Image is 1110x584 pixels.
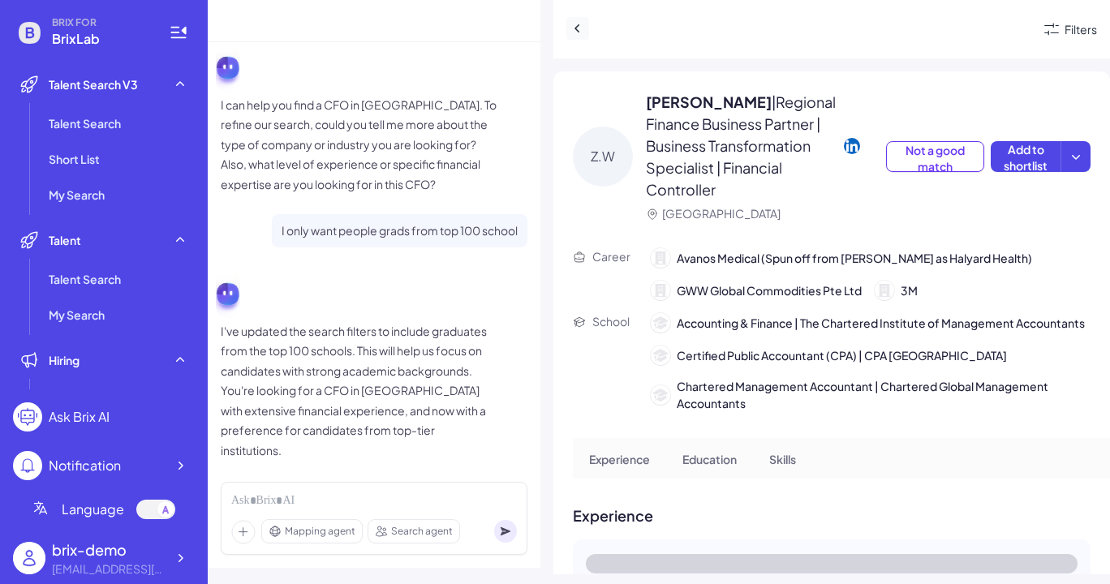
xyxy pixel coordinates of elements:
button: Add to shortlist [991,141,1061,172]
span: Hiring [49,352,80,368]
span: Talent Search [49,115,121,131]
span: My Search [49,187,105,203]
span: Chartered Management Accountant | Chartered Global Management Accountants [677,378,1091,412]
p: Career [592,248,630,265]
p: [GEOGRAPHIC_DATA] [662,205,781,222]
span: GWW Global Commodities Pte Ltd [677,282,862,299]
p: I can help you find a CFO in [GEOGRAPHIC_DATA]. To refine our search, could you tell me more abou... [221,95,497,195]
div: brix-demo [52,539,166,560]
div: Filters [1065,21,1097,38]
button: Not a good match [886,141,984,172]
span: Talent Search V3 [49,76,138,92]
span: | Regional Finance Business Partner | Business Transformation Specialist | Financial Controller [646,92,836,199]
span: Short List [49,151,100,167]
p: School [592,313,630,330]
p: I only want people grads from top 100 school [282,221,518,241]
div: Ask Brix AI [49,407,110,427]
span: Talent Search [49,271,121,287]
span: Search agent [391,524,453,539]
p: Education [682,451,737,468]
div: Z.W [573,127,633,187]
p: Experience [589,451,650,468]
div: Notification [49,456,121,475]
span: Talent [49,232,81,248]
span: BRIX FOR [52,16,149,29]
span: Accounting & Finance | The Chartered Institute of Management Accountants [677,315,1085,332]
span: 3M [901,282,918,299]
img: user_logo.png [13,542,45,574]
p: I've updated the search filters to include graduates from the top 100 schools. This will help us ... [221,321,497,461]
span: Not a good match [906,143,965,174]
span: Add to shortlist [1004,142,1048,173]
span: Certified Public Accountant (CPA) | CPA [GEOGRAPHIC_DATA] [677,347,1007,364]
p: Skills [769,451,796,468]
p: Experience [573,505,1091,526]
div: brix-demo@brix.com [52,560,166,578]
span: BrixLab [52,29,149,49]
span: Mapping agent [285,524,355,539]
span: My Search [49,307,105,323]
span: Avanos Medical (Spun off from [PERSON_NAME] as Halyard Health) [677,250,1032,267]
span: [PERSON_NAME] [646,92,772,111]
span: Language [62,500,124,519]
